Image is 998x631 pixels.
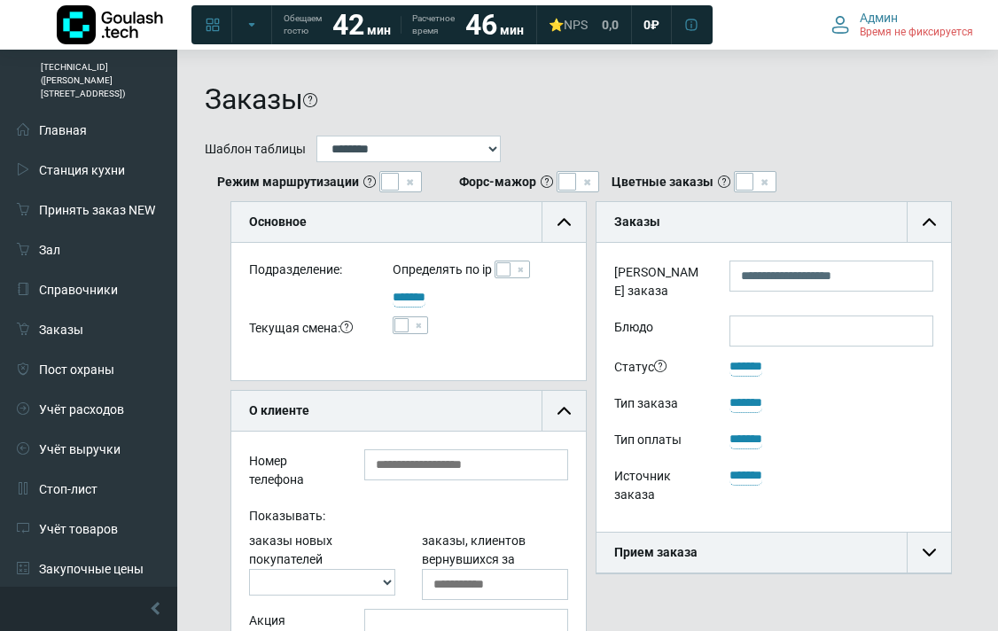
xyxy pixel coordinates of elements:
button: Админ Время не фиксируется [821,6,984,43]
div: заказы, клиентов вернувшихся за [409,532,581,600]
div: Текущая смена: [236,316,379,344]
div: Показывать: [236,504,581,532]
b: Форс-мажор [459,173,536,191]
b: Цветные заказы [612,173,713,191]
b: Прием заказа [614,545,698,559]
img: collapse [923,215,936,229]
label: [PERSON_NAME] заказа [601,261,716,307]
div: Тип оплаты [601,428,716,456]
span: Время не фиксируется [860,26,973,40]
div: Номер телефона [236,449,351,495]
b: Основное [249,214,307,229]
a: ⭐NPS 0,0 [538,9,629,41]
div: Подразделение: [236,261,379,286]
a: Обещаем гостю 42 мин Расчетное время 46 мин [273,9,534,41]
b: О клиенте [249,403,309,417]
h1: Заказы [205,82,303,116]
strong: 42 [332,8,364,42]
strong: 46 [465,8,497,42]
div: заказы новых покупателей [236,532,409,600]
span: Расчетное время [412,12,455,37]
b: Заказы [614,214,660,229]
div: Тип заказа [601,392,716,419]
label: Блюдо [601,315,716,347]
div: Статус [601,355,716,383]
b: Режим маршрутизации [217,173,359,191]
span: Обещаем гостю [284,12,322,37]
label: Определять по ip [393,261,492,279]
span: 0 [643,17,651,33]
div: Источник заказа [601,464,716,510]
img: collapse [923,546,936,559]
span: ₽ [651,17,659,33]
img: Логотип компании Goulash.tech [57,5,163,44]
span: NPS [564,18,588,32]
img: collapse [557,215,571,229]
div: ⭐ [549,17,588,33]
span: Админ [860,10,898,26]
label: Шаблон таблицы [205,140,306,159]
span: мин [367,23,391,37]
img: collapse [557,404,571,417]
span: 0,0 [602,17,619,33]
a: 0 ₽ [633,9,670,41]
span: мин [500,23,524,37]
